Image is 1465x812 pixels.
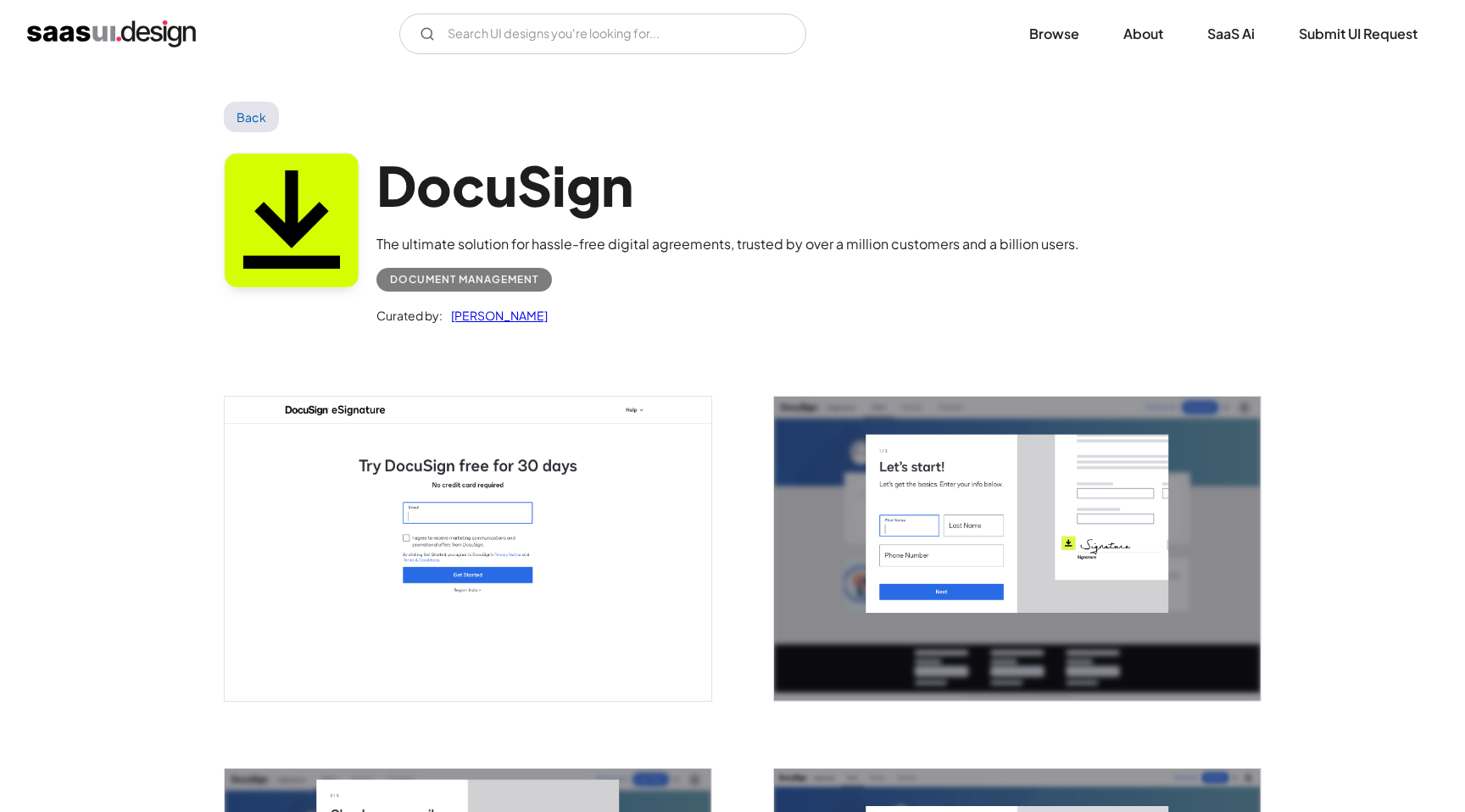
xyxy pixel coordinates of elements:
a: [PERSON_NAME] [443,305,548,325]
a: Browse [1009,15,1100,53]
div: The ultimate solution for hassle-free digital agreements, trusted by over a million customers and... [376,234,1079,254]
a: open lightbox [774,397,1261,701]
a: SaaS Ai [1187,15,1275,53]
img: 6423e2232ffd4ae52b2599be_Docusign%20Let%20start.png [774,397,1261,701]
input: Search UI designs you're looking for... [399,14,806,54]
img: 6423e2220ef2049abf135e87_Docusign%20Create%20your%20free%20account.png [225,397,711,701]
a: Submit UI Request [1278,15,1438,53]
a: home [27,20,196,47]
form: Email Form [399,14,806,54]
a: open lightbox [225,397,711,701]
a: Back [224,102,279,132]
div: Document Management [390,270,538,290]
div: Curated by: [376,305,443,325]
a: About [1103,15,1184,53]
h1: DocuSign [376,153,1079,218]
